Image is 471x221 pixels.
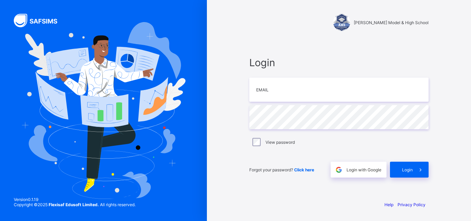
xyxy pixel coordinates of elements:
[354,20,429,25] span: [PERSON_NAME] Model & High School
[335,166,343,174] img: google.396cfc9801f0270233282035f929180a.svg
[14,14,66,27] img: SAFSIMS Logo
[14,197,136,202] span: Version 0.1.19
[347,167,381,172] span: Login with Google
[384,202,393,207] a: Help
[249,167,314,172] span: Forgot your password?
[21,22,186,199] img: Hero Image
[398,202,425,207] a: Privacy Policy
[49,202,99,207] strong: Flexisaf Edusoft Limited.
[249,57,429,69] span: Login
[265,140,295,145] label: View password
[402,167,413,172] span: Login
[294,167,314,172] a: Click here
[14,202,136,207] span: Copyright © 2025 All rights reserved.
